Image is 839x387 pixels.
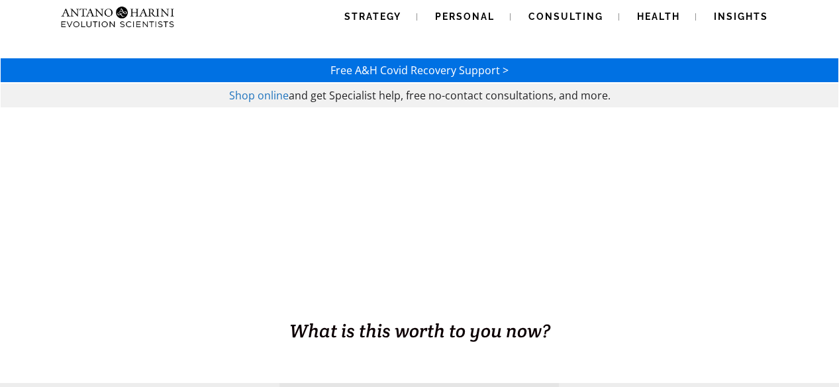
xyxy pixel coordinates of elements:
h1: BUSINESS. HEALTH. Family. Legacy [1,290,838,317]
span: Personal [435,11,495,22]
span: Consulting [528,11,603,22]
span: Insights [714,11,768,22]
span: and get Specialist help, free no-contact consultations, and more. [289,88,611,103]
a: Free A&H Covid Recovery Support > [330,63,509,78]
span: Strategy [344,11,401,22]
span: Health [637,11,680,22]
a: Shop online [229,88,289,103]
span: What is this worth to you now? [289,319,550,343]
